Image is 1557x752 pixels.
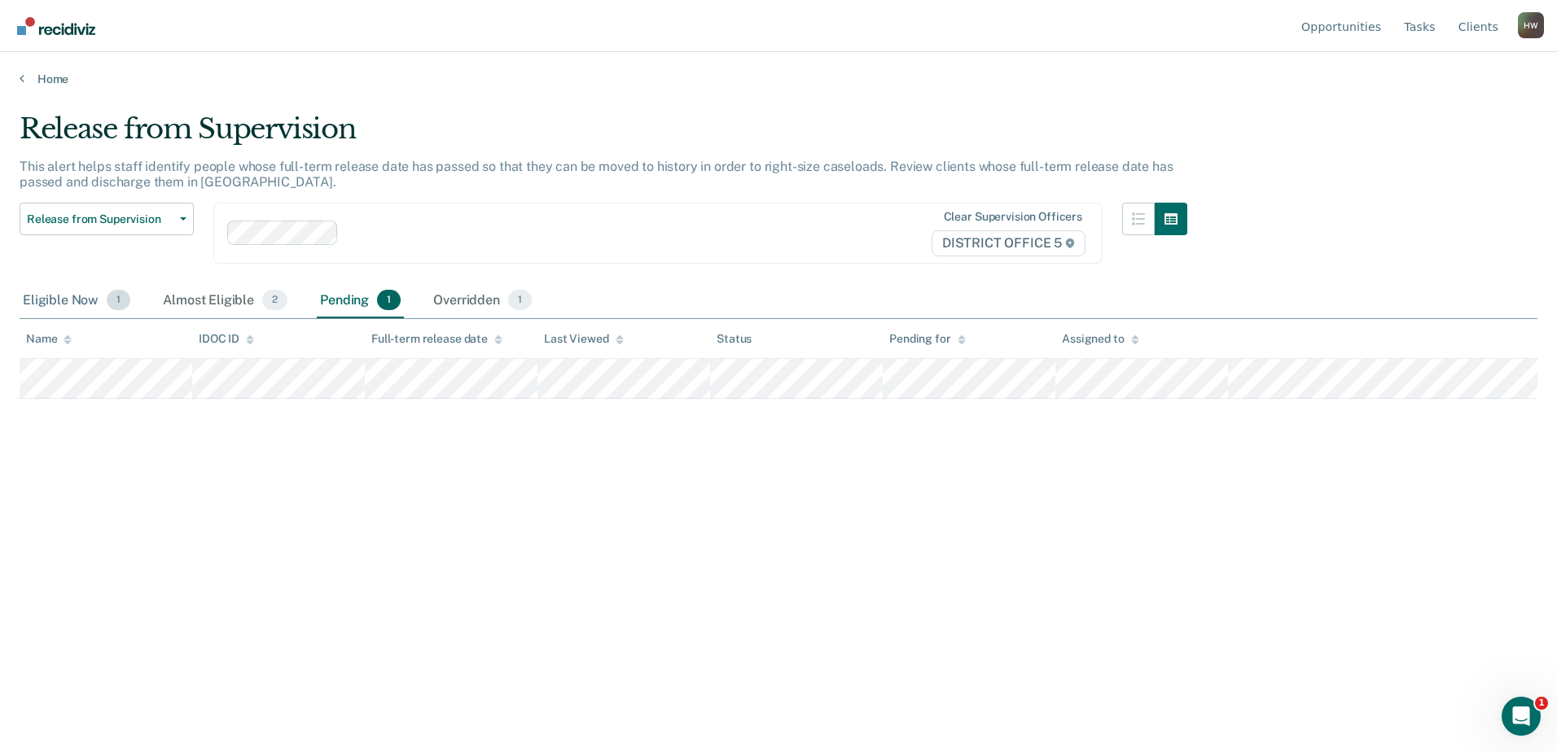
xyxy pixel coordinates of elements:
span: 1 [107,290,130,311]
span: 2 [262,290,287,311]
span: Release from Supervision [27,212,173,226]
div: Release from Supervision [20,112,1187,159]
div: Almost Eligible2 [160,283,291,319]
div: IDOC ID [199,332,254,346]
div: Status [717,332,752,346]
p: This alert helps staff identify people whose full-term release date has passed so that they can b... [20,159,1173,190]
img: Recidiviz [17,17,95,35]
span: 1 [377,290,401,311]
div: Clear supervision officers [944,210,1082,224]
span: DISTRICT OFFICE 5 [932,230,1086,256]
a: Home [20,72,1537,86]
div: Eligible Now1 [20,283,134,319]
div: Full-term release date [371,332,502,346]
div: Last Viewed [544,332,623,346]
span: 1 [508,290,532,311]
div: Overridden1 [430,283,535,319]
div: Pending for [889,332,965,346]
iframe: Intercom live chat [1502,697,1541,736]
div: H W [1518,12,1544,38]
span: 1 [1535,697,1548,710]
div: Name [26,332,72,346]
div: Pending1 [317,283,404,319]
button: Profile dropdown button [1518,12,1544,38]
div: Assigned to [1062,332,1138,346]
button: Release from Supervision [20,203,194,235]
